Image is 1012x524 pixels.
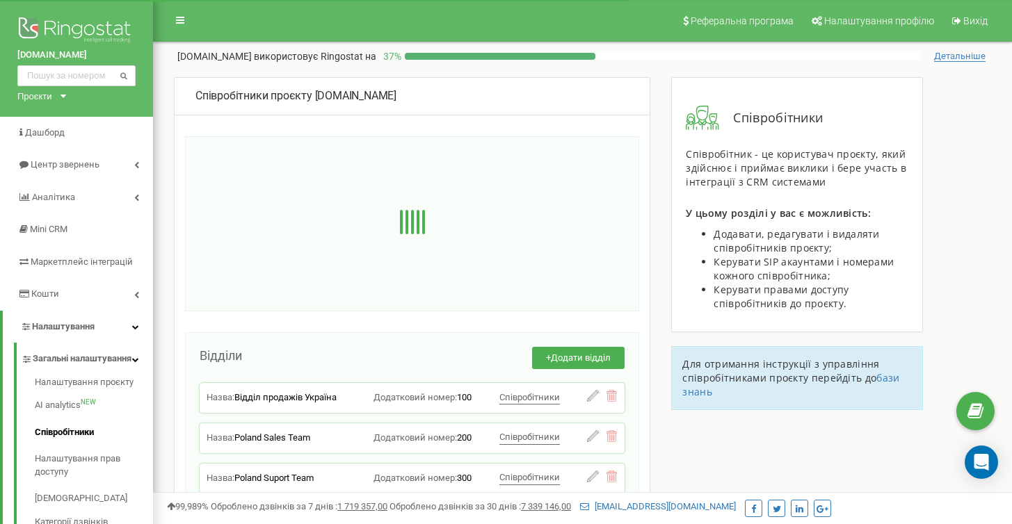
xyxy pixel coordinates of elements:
span: використовує Ringostat на [254,51,376,62]
span: Керувати SIP акаунтами і номерами кожного співробітника; [714,255,894,282]
span: Співробітники [719,109,823,127]
span: У цьому розділі у вас є можливість: [686,206,871,220]
span: Маркетплейс інтеграцій [31,256,133,267]
span: Poland Sales Team [234,432,310,443]
span: Poland Suport Team [234,473,314,483]
button: +Додати відділ [532,347,625,370]
span: Налаштування [32,321,95,331]
span: Керувати правами доступу співробітників до проєкту. [714,283,849,310]
p: [DOMAIN_NAME] [177,49,376,63]
a: [DEMOGRAPHIC_DATA] [35,485,153,512]
div: Open Intercom Messenger [965,445,998,479]
a: бази знань [682,371,899,398]
span: Аналiтика [32,192,75,202]
span: 300 [457,473,472,483]
span: Оброблено дзвінків за 7 днів : [211,501,387,511]
span: 200 [457,432,472,443]
span: Загальні налаштування [33,352,131,366]
a: Налаштування прав доступу [35,445,153,485]
a: Налаштування [3,311,153,343]
span: Співробітники проєкту [195,89,312,102]
span: Налаштування профілю [824,15,934,26]
span: Назва: [207,473,234,483]
span: Співробітники [499,472,560,482]
span: Співробітник - це користувач проєкту, який здійснює і приймає виклики і бере участь в інтеграції ... [686,147,906,188]
img: Ringostat logo [17,14,136,49]
span: Детальніше [934,51,986,62]
span: Назва: [207,392,234,402]
a: AI analyticsNEW [35,392,153,419]
span: Для отримання інструкції з управління співробітниками проєкту перейдіть до [682,357,879,384]
p: 37 % [376,49,405,63]
div: [DOMAIN_NAME] [195,88,629,104]
span: Реферальна програма [691,15,794,26]
span: 100 [457,392,472,402]
input: Пошук за номером [17,65,136,86]
a: Співробітники [35,419,153,446]
a: [DOMAIN_NAME] [17,49,136,62]
span: Назва: [207,432,234,443]
span: Додатковий номер: [374,473,457,483]
div: Проєкти [17,90,52,103]
span: Додавати, редагувати і видаляти співробітників проєкту; [714,227,879,254]
span: 99,989% [167,501,209,511]
a: Загальні налаштування [21,343,153,371]
span: Вихід [963,15,988,26]
u: 1 719 357,00 [337,501,387,511]
span: Відділ продажів Україна [234,392,337,402]
span: Додатковий номер: [374,432,457,443]
span: Центр звернень [31,159,99,170]
span: Оброблено дзвінків за 30 днів : [389,501,571,511]
a: [EMAIL_ADDRESS][DOMAIN_NAME] [580,501,736,511]
span: Відділи [200,348,242,363]
span: Додати відділ [551,352,611,363]
span: Кошти [31,288,59,299]
span: Дашборд [25,127,65,138]
u: 7 339 146,00 [521,501,571,511]
span: Співробітники [499,432,560,442]
span: Співробітники [499,392,560,402]
a: Налаштування проєкту [35,376,153,393]
span: Mini CRM [30,224,67,234]
span: Додатковий номер: [374,392,457,402]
